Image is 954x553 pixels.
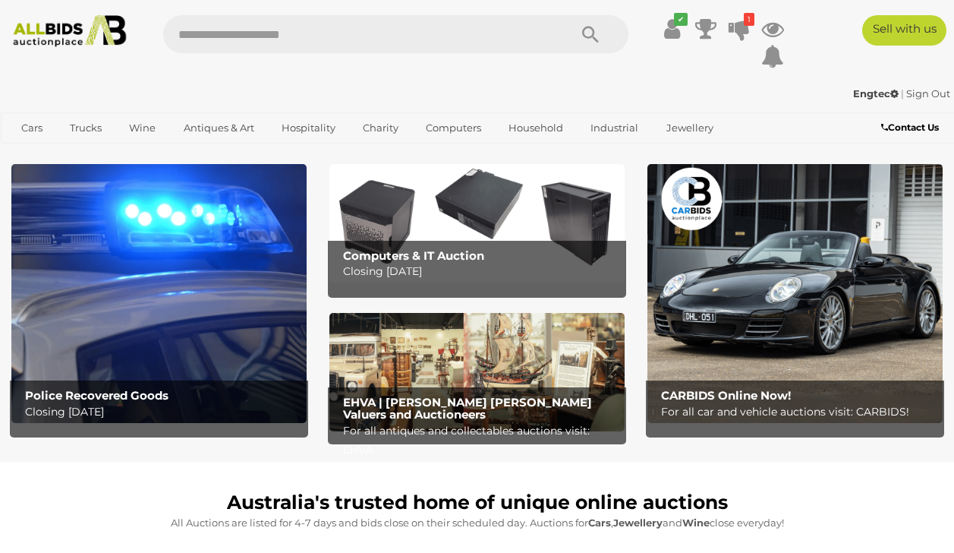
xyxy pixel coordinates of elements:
a: Office [11,141,60,166]
a: EHVA | Evans Hastings Valuers and Auctioneers EHVA | [PERSON_NAME] [PERSON_NAME] Valuers and Auct... [329,313,625,431]
a: Cars [11,115,52,141]
a: ✔ [661,15,684,43]
a: [GEOGRAPHIC_DATA] [126,141,253,166]
a: Computers & IT Auction Computers & IT Auction Closing [DATE] [329,164,625,283]
p: For all antiques and collectables auctions visit: EHVA [343,422,619,460]
a: Sports [68,141,118,166]
img: EHVA | Evans Hastings Valuers and Auctioneers [329,313,625,431]
a: Household [499,115,573,141]
img: Allbids.com.au [7,15,133,47]
p: Closing [DATE] [343,262,619,281]
b: Contact Us [881,122,939,133]
img: Computers & IT Auction [329,164,625,283]
b: Police Recovered Goods [25,388,168,403]
a: Hospitality [272,115,345,141]
button: Search [553,15,628,53]
a: Antiques & Art [174,115,264,141]
strong: Jewellery [613,517,663,529]
a: Police Recovered Goods Police Recovered Goods Closing [DATE] [11,164,307,423]
a: Jewellery [656,115,723,141]
a: Trucks [60,115,112,141]
a: Industrial [581,115,648,141]
a: Charity [353,115,408,141]
img: Police Recovered Goods [11,164,307,423]
p: All Auctions are listed for 4-7 days and bids close on their scheduled day. Auctions for , and cl... [19,514,935,532]
b: Computers & IT Auction [343,248,484,263]
p: For all car and vehicle auctions visit: CARBIDS! [661,403,937,422]
a: CARBIDS Online Now! CARBIDS Online Now! For all car and vehicle auctions visit: CARBIDS! [647,164,943,423]
strong: Engtec [853,87,899,100]
a: Sign Out [906,87,950,100]
i: 1 [744,13,754,26]
a: 1 [728,15,751,43]
a: Sell with us [862,15,946,46]
span: | [901,87,904,100]
b: CARBIDS Online Now! [661,388,791,403]
p: Closing [DATE] [25,403,301,422]
b: EHVA | [PERSON_NAME] [PERSON_NAME] Valuers and Auctioneers [343,395,592,422]
a: Contact Us [881,119,943,136]
a: Computers [416,115,491,141]
h1: Australia's trusted home of unique online auctions [19,492,935,513]
img: CARBIDS Online Now! [647,164,943,423]
a: Engtec [853,87,901,100]
strong: Cars [588,517,611,529]
i: ✔ [674,13,688,26]
strong: Wine [682,517,710,529]
a: Wine [119,115,165,141]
